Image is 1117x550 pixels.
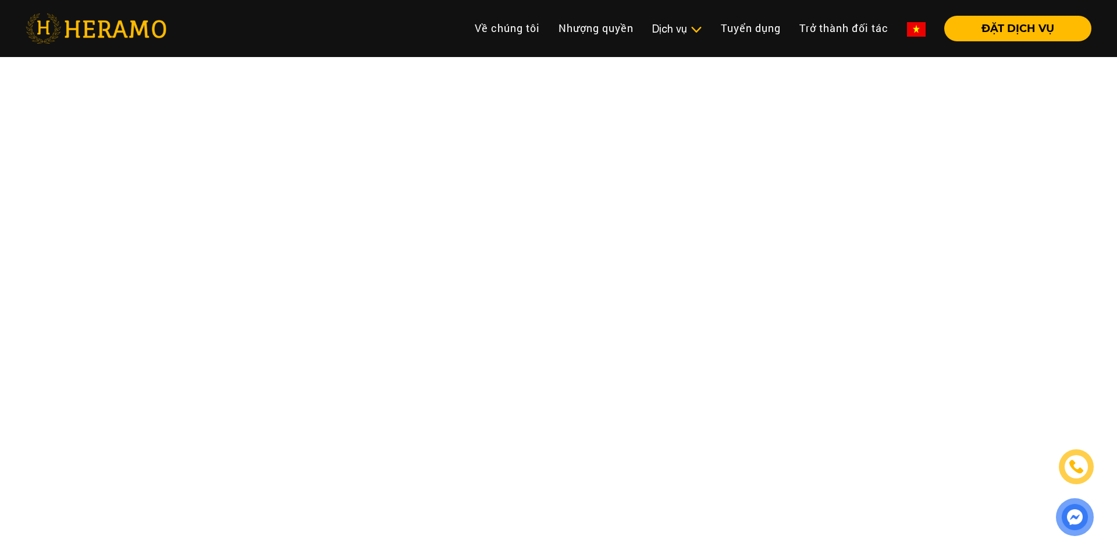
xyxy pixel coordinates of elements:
div: Dịch vụ [652,21,702,37]
a: Trở thành đối tác [790,16,898,41]
button: ĐẶT DỊCH VỤ [944,16,1091,41]
img: subToggleIcon [690,24,702,36]
a: ĐẶT DỊCH VỤ [935,23,1091,34]
a: Về chúng tôi [465,16,549,41]
a: phone-icon [1061,451,1092,482]
a: Tuyển dụng [712,16,790,41]
img: phone-icon [1070,460,1083,473]
img: vn-flag.png [907,22,926,37]
a: Nhượng quyền [549,16,643,41]
img: heramo-logo.png [26,13,166,44]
